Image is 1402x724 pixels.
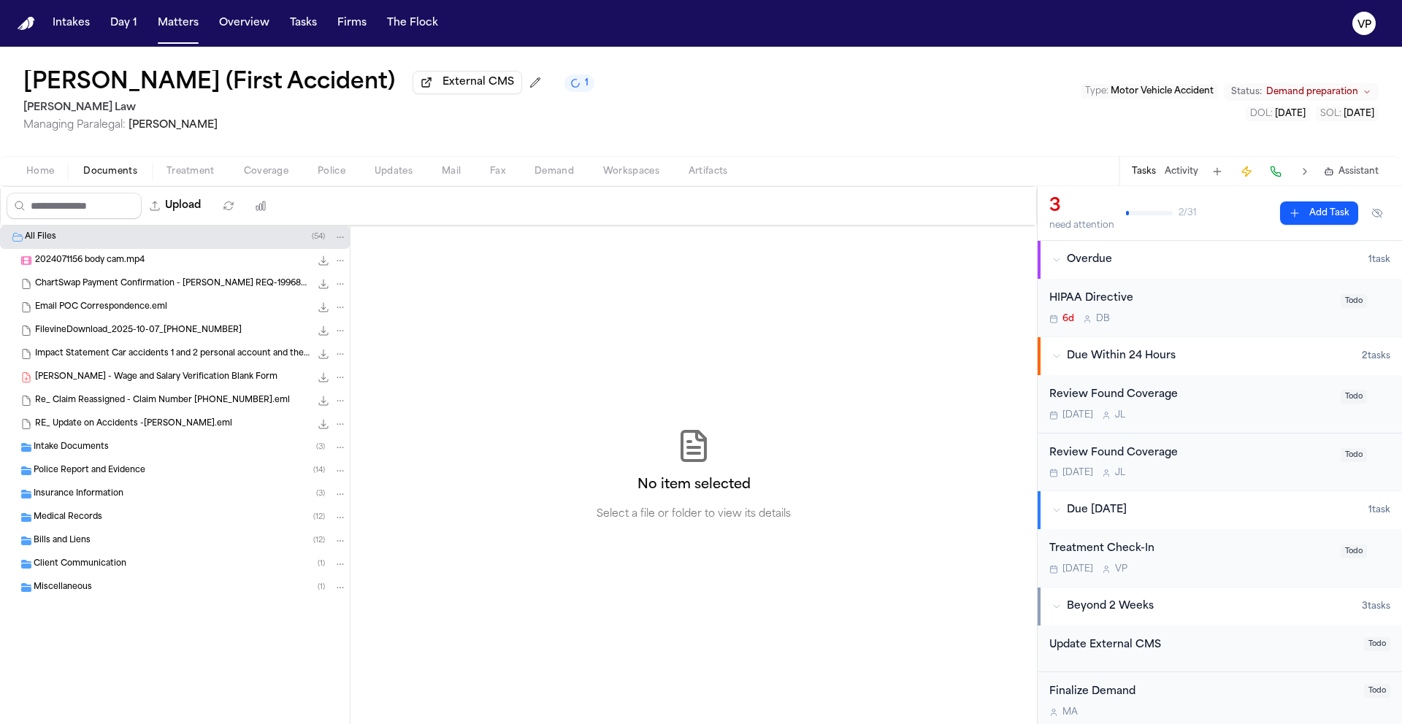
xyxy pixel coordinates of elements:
[34,582,92,594] span: Miscellaneous
[1038,588,1402,625] button: Beyond 2 Weeks3tasks
[316,300,331,315] button: Download Email POC Correspondence.eml
[1132,166,1156,177] button: Tasks
[34,512,102,524] span: Medical Records
[1341,390,1367,404] span: Todo
[1362,350,1390,362] span: 2 task s
[1038,337,1402,375] button: Due Within 24 Hours2tasks
[213,10,275,36] a: Overview
[34,535,91,547] span: Bills and Liens
[1049,684,1355,701] div: Finalize Demand
[34,558,126,571] span: Client Communication
[1062,313,1074,325] span: 6d
[35,301,167,314] span: Email POC Correspondence.eml
[1368,504,1390,516] span: 1 task
[597,507,791,522] p: Select a file or folder to view its details
[129,120,218,131] span: [PERSON_NAME]
[104,10,143,36] button: Day 1
[318,560,325,568] span: ( 1 )
[34,465,145,477] span: Police Report and Evidence
[1049,541,1332,558] div: Treatment Check-In
[1067,599,1154,614] span: Beyond 2 Weeks
[332,10,372,36] button: Firms
[1038,241,1402,279] button: Overdue1task
[1067,253,1112,267] span: Overdue
[35,348,310,361] span: Impact Statement Car accidents 1 and 2 personal account and their weight.eml
[1236,161,1257,182] button: Create Immediate Task
[1231,86,1262,98] span: Status:
[316,393,331,408] button: Download Re_ Claim Reassigned - Claim Number 300-0460150-2024.eml
[1207,161,1227,182] button: Add Task
[1320,109,1341,118] span: SOL :
[1067,349,1176,363] span: Due Within 24 Hours
[1067,503,1127,517] span: Due [DATE]
[443,75,514,90] span: External CMS
[1364,637,1390,651] span: Todo
[1165,166,1198,177] button: Activity
[1246,107,1310,121] button: Edit DOL: 2024-07-23
[1049,445,1332,462] div: Review Found Coverage
[413,71,522,94] button: External CMS
[83,166,137,177] span: Documents
[1049,290,1332,307] div: HIPAA Directive
[7,193,142,219] input: Search files
[316,347,331,361] button: Download Impact Statement Car accidents 1 and 2 personal account and their weight.eml
[1266,86,1358,98] span: Demand preparation
[316,370,331,385] button: Download L. Brehm - Wage and Salary Verification Blank Form
[35,395,290,407] span: Re_ Claim Reassigned - Claim Number [PHONE_NUMBER].eml
[316,253,331,268] button: Download 2024071156 body cam.mp4
[535,166,574,177] span: Demand
[1111,87,1214,96] span: Motor Vehicle Accident
[1364,684,1390,698] span: Todo
[23,70,395,96] h1: [PERSON_NAME] (First Accident)
[23,70,395,96] button: Edit matter name
[244,166,288,177] span: Coverage
[1062,563,1093,575] span: [DATE]
[1081,84,1218,99] button: Edit Type: Motor Vehicle Accident
[1341,294,1367,308] span: Todo
[1341,544,1367,558] span: Todo
[1049,220,1114,231] div: need attention
[375,166,413,177] span: Updates
[316,490,325,498] span: ( 3 )
[1038,434,1402,491] div: Open task: Review Found Coverage
[35,325,242,337] span: FilevineDownload_2025-10-07_[PHONE_NUMBER]
[1364,201,1390,225] button: Hide completed tasks (⌘⇧H)
[313,536,325,544] span: ( 12 )
[34,488,123,501] span: Insurance Information
[1038,529,1402,587] div: Open task: Treatment Check-In
[603,166,659,177] span: Workspaces
[1085,87,1108,96] span: Type :
[316,323,331,338] button: Download FilevineDownload_2025-10-07_17-34-42-111
[1049,637,1355,654] div: Update External CMS
[1316,107,1379,121] button: Edit SOL: 2026-07-23
[142,193,210,219] button: Upload
[1368,254,1390,266] span: 1 task
[26,166,54,177] span: Home
[381,10,444,36] a: The Flock
[166,166,215,177] span: Treatment
[34,442,109,454] span: Intake Documents
[1049,195,1114,218] div: 3
[1338,166,1379,177] span: Assistant
[1062,467,1093,479] span: [DATE]
[1115,563,1127,575] span: V P
[564,74,594,92] button: 1 active task
[442,166,461,177] span: Mail
[1038,375,1402,434] div: Open task: Review Found Coverage
[18,17,35,31] a: Home
[18,17,35,31] img: Finch Logo
[47,10,96,36] a: Intakes
[637,475,751,496] h2: No item selected
[1115,467,1125,479] span: J L
[316,443,325,451] span: ( 3 )
[152,10,204,36] button: Matters
[318,166,345,177] span: Police
[689,166,728,177] span: Artifacts
[490,166,505,177] span: Fax
[1179,207,1197,219] span: 2 / 31
[1324,166,1379,177] button: Assistant
[23,99,594,117] h2: [PERSON_NAME] Law
[35,418,232,431] span: RE_ Update on Accidents -[PERSON_NAME].eml
[1275,109,1306,118] span: [DATE]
